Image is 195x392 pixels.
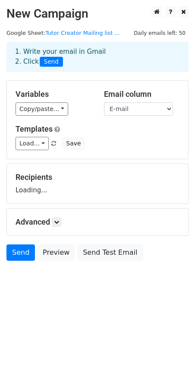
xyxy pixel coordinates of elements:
[6,244,35,261] a: Send
[16,90,91,99] h5: Variables
[16,217,179,227] h5: Advanced
[131,30,189,36] a: Daily emails left: 50
[9,47,186,67] div: 1. Write your email in Gmail 2. Click
[16,102,68,116] a: Copy/paste...
[131,28,189,38] span: Daily emails left: 50
[45,30,120,36] a: Tutor Creator Mailing list ...
[37,244,75,261] a: Preview
[16,137,49,150] a: Load...
[62,137,85,150] button: Save
[40,57,63,67] span: Send
[6,6,189,21] h2: New Campaign
[16,173,179,182] h5: Recipients
[77,244,143,261] a: Send Test Email
[16,173,179,195] div: Loading...
[16,124,53,133] a: Templates
[104,90,179,99] h5: Email column
[6,30,120,36] small: Google Sheet:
